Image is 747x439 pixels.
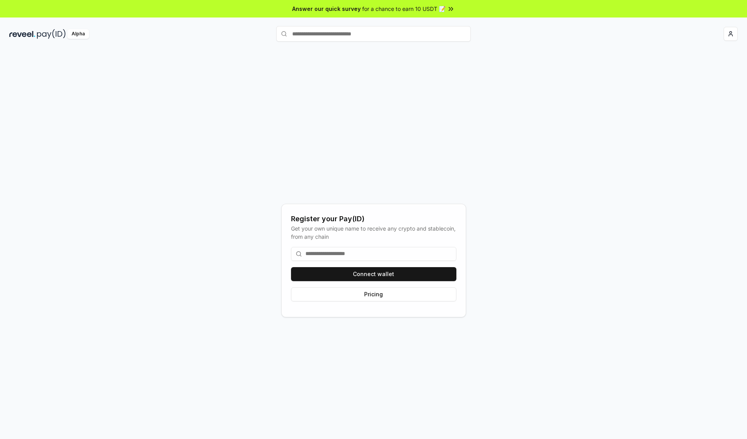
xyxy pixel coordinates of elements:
div: Alpha [67,29,89,39]
img: reveel_dark [9,29,35,39]
span: for a chance to earn 10 USDT 📝 [362,5,445,13]
div: Register your Pay(ID) [291,213,456,224]
button: Pricing [291,287,456,301]
div: Get your own unique name to receive any crypto and stablecoin, from any chain [291,224,456,241]
button: Connect wallet [291,267,456,281]
span: Answer our quick survey [292,5,361,13]
img: pay_id [37,29,66,39]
